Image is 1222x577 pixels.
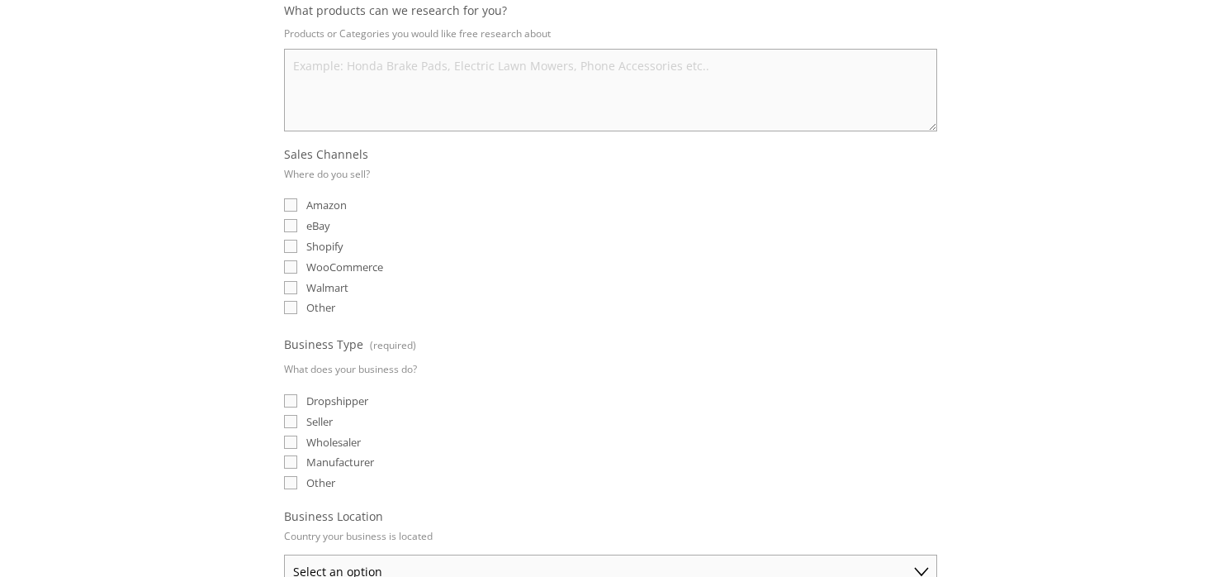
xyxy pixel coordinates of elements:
[370,333,416,357] span: (required)
[306,435,361,450] span: Wholesaler
[306,300,335,315] span: Other
[284,21,937,45] p: Products or Categories you would like free research about
[306,280,348,295] span: Walmart
[306,218,330,233] span: eBay
[306,393,368,408] span: Dropshipper
[284,336,363,352] span: Business Type
[306,414,333,429] span: Seller
[284,240,297,253] input: Shopify
[284,198,297,212] input: Amazon
[284,2,507,18] span: What products can we research for you?
[284,301,297,314] input: Other
[284,524,433,548] p: Country your business is located
[306,198,347,212] span: Amazon
[284,146,368,162] span: Sales Channels
[284,162,370,186] p: Where do you sell?
[284,219,297,232] input: eBay
[284,508,383,524] span: Business Location
[306,239,343,254] span: Shopify
[284,260,297,274] input: WooCommerce
[306,475,335,490] span: Other
[284,394,297,408] input: Dropshipper
[284,357,417,381] p: What does your business do?
[284,415,297,428] input: Seller
[284,476,297,489] input: Other
[306,260,383,274] span: WooCommerce
[306,455,374,470] span: Manufacturer
[284,436,297,449] input: Wholesaler
[284,455,297,469] input: Manufacturer
[284,281,297,294] input: Walmart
